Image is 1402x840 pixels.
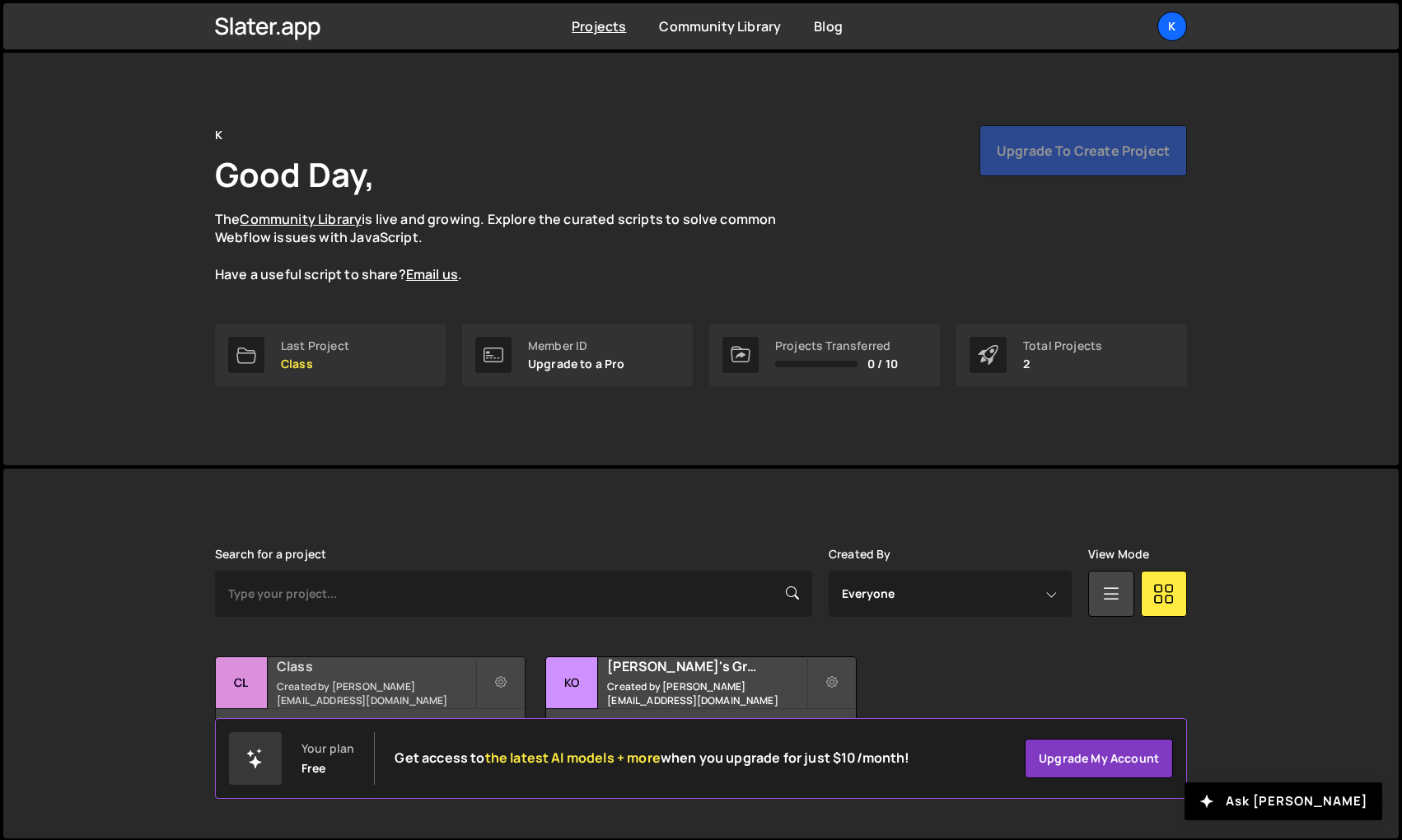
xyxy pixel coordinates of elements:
div: Your plan [301,742,354,755]
h2: Get access to when you upgrade for just $10/month! [395,750,909,766]
a: Cl Class Created by [PERSON_NAME][EMAIL_ADDRESS][DOMAIN_NAME] 9 pages, last updated by over [DATE] [215,656,526,759]
p: 2 [1023,357,1102,371]
p: The is live and growing. Explore the curated scripts to solve common Webflow issues with JavaScri... [215,210,808,284]
label: Created By [829,548,891,561]
div: K [215,125,222,145]
div: 12 pages, last updated by over [DATE] [546,709,855,758]
div: Last Project [281,339,349,352]
a: Blog [814,17,843,35]
a: Email us [406,265,458,283]
div: Projects Transferred [775,339,898,352]
a: Last Project Class [215,324,446,386]
div: Total Projects [1023,339,1102,352]
a: K [1157,12,1187,41]
h2: Class [277,657,475,675]
button: Ask [PERSON_NAME] [1185,782,1382,820]
span: the latest AI models + more [485,749,661,767]
a: Upgrade my account [1025,739,1173,778]
small: Created by [PERSON_NAME][EMAIL_ADDRESS][DOMAIN_NAME] [277,679,475,707]
a: Projects [572,17,626,35]
h2: [PERSON_NAME]'s Groovy Site [607,657,806,675]
a: Community Library [659,17,781,35]
p: Upgrade to a Pro [528,357,625,371]
div: 9 pages, last updated by over [DATE] [216,709,525,758]
a: Community Library [240,210,362,228]
input: Type your project... [215,571,812,617]
div: Ko [546,657,598,709]
label: Search for a project [215,548,326,561]
span: 0 / 10 [867,357,898,371]
a: Ko [PERSON_NAME]'s Groovy Site Created by [PERSON_NAME][EMAIL_ADDRESS][DOMAIN_NAME] 12 pages, las... [545,656,856,759]
div: Free [301,762,326,775]
h1: Good Day, [215,152,375,197]
div: Member ID [528,339,625,352]
div: Cl [216,657,268,709]
label: View Mode [1088,548,1149,561]
small: Created by [PERSON_NAME][EMAIL_ADDRESS][DOMAIN_NAME] [607,679,806,707]
p: Class [281,357,349,371]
